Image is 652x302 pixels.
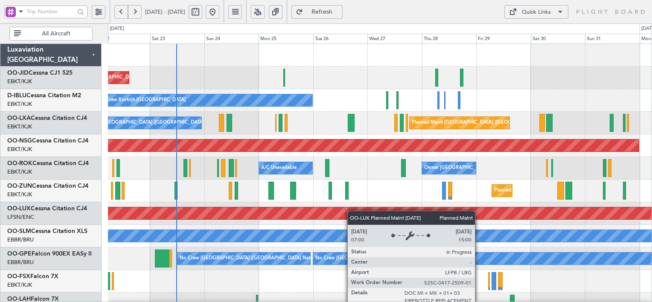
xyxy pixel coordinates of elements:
a: OO-ROKCessna Citation CJ4 [7,160,89,166]
span: OO-LUX [7,206,31,212]
span: OO-JID [7,70,29,76]
div: Mon 25 [259,34,313,44]
a: OO-LXACessna Citation CJ4 [7,115,87,121]
span: OO-LXA [7,115,31,121]
a: OO-GPEFalcon 900EX EASy II [7,251,92,257]
a: EBKT/KJK [7,191,32,198]
a: EBKT/KJK [7,168,32,176]
div: Fri 22 [96,34,150,44]
div: Sun 24 [204,34,259,44]
a: OO-ZUNCessna Citation CJ4 [7,183,88,189]
a: OO-NSGCessna Citation CJ4 [7,138,88,144]
div: Sat 30 [531,34,585,44]
a: OO-JIDCessna CJ1 525 [7,70,73,76]
span: All Aircraft [23,31,90,37]
div: Planned Maint [GEOGRAPHIC_DATA] ([GEOGRAPHIC_DATA] National) [412,116,566,129]
div: No Crew Kortrijk-[GEOGRAPHIC_DATA] [98,94,186,107]
a: EBKT/KJK [7,78,32,85]
a: EBBR/BRU [7,236,34,244]
div: Planned Maint Kortrijk-[GEOGRAPHIC_DATA] [494,184,594,197]
span: OO-ROK [7,160,32,166]
div: A/C Unavailable [261,162,297,174]
a: OO-SLMCessna Citation XLS [7,228,87,234]
a: EBKT/KJK [7,145,32,153]
button: Quick Links [504,5,568,19]
div: A/C Unavailable [GEOGRAPHIC_DATA] ([GEOGRAPHIC_DATA] National) [67,116,225,129]
div: No Crew [GEOGRAPHIC_DATA] ([GEOGRAPHIC_DATA] National) [180,252,323,265]
div: Tue 26 [313,34,367,44]
div: Planned Maint [GEOGRAPHIC_DATA] ([GEOGRAPHIC_DATA]) [57,71,192,84]
button: Refresh [291,5,343,19]
div: Owner [GEOGRAPHIC_DATA]-[GEOGRAPHIC_DATA] [424,162,539,174]
div: Wed 27 [367,34,422,44]
div: No Crew [GEOGRAPHIC_DATA] ([GEOGRAPHIC_DATA] National) [315,252,458,265]
a: EBBR/BRU [7,258,34,266]
a: EBKT/KJK [7,123,32,131]
a: OO-LAHFalcon 7X [7,296,59,302]
a: D-IBLUCessna Citation M2 [7,93,81,99]
div: Sun 31 [585,34,639,44]
span: OO-LAH [7,296,31,302]
span: OO-ZUN [7,183,32,189]
span: [DATE] - [DATE] [145,8,185,16]
div: Sat 23 [150,34,204,44]
a: LFSN/ENC [7,213,34,221]
span: OO-NSG [7,138,32,144]
a: OO-LUXCessna Citation CJ4 [7,206,87,212]
span: OO-GPE [7,251,32,257]
a: OO-FSXFalcon 7X [7,273,58,279]
button: All Aircraft [9,27,93,41]
div: Fri 29 [476,34,530,44]
span: OO-FSX [7,273,30,279]
a: EBKT/KJK [7,281,32,289]
a: EBKT/KJK [7,100,32,108]
input: Trip Number [26,5,75,18]
span: D-IBLU [7,93,26,99]
span: Refresh [305,9,340,15]
div: Quick Links [522,8,551,17]
div: Thu 28 [422,34,476,44]
span: OO-SLM [7,228,31,234]
div: [DATE] [110,25,124,32]
div: Planned Maint [GEOGRAPHIC_DATA] ([GEOGRAPHIC_DATA] National) [438,252,592,265]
